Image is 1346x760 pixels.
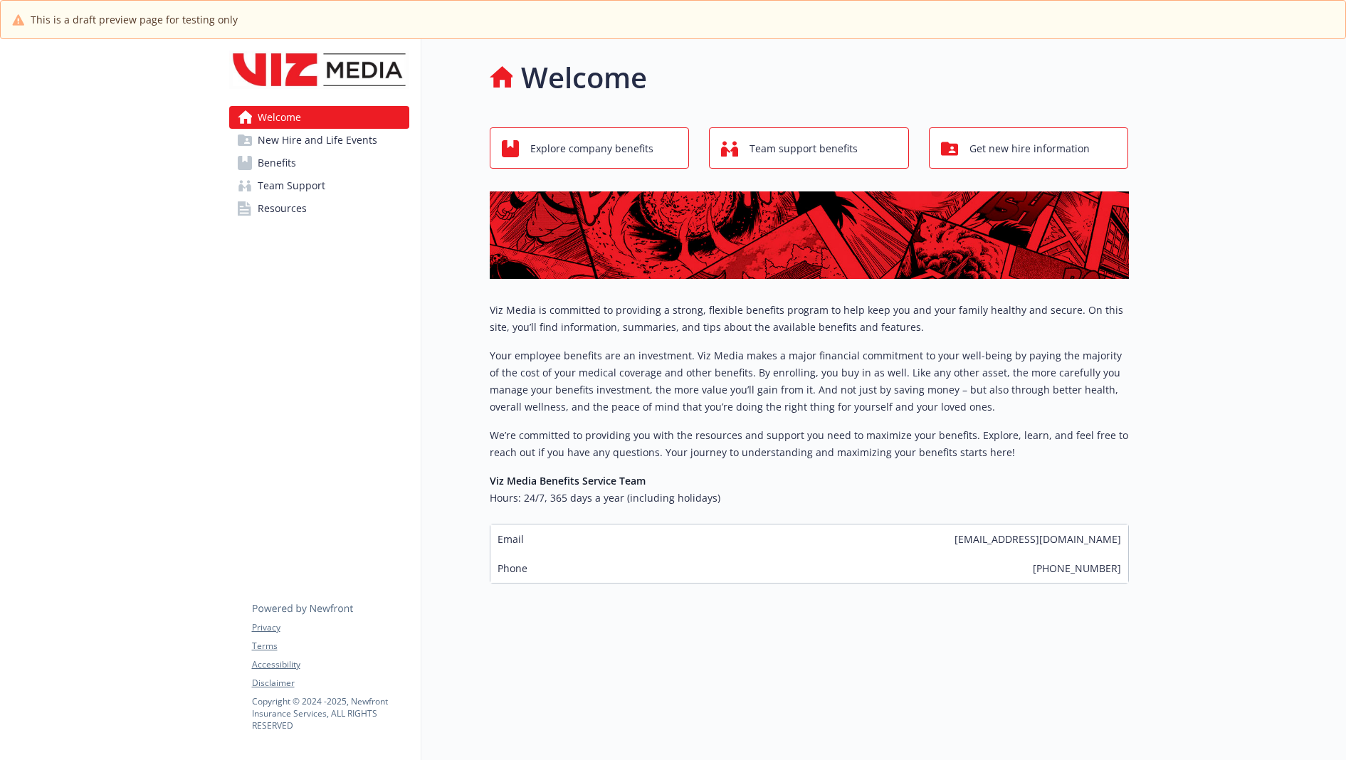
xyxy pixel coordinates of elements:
span: Email [498,532,524,547]
span: Phone [498,561,527,576]
a: New Hire and Life Events [229,129,409,152]
span: Team support benefits [750,135,858,162]
button: Team support benefits [709,127,909,169]
span: Resources [258,197,307,220]
span: [EMAIL_ADDRESS][DOMAIN_NAME] [955,532,1121,547]
p: Copyright © 2024 - 2025 , Newfront Insurance Services, ALL RIGHTS RESERVED [252,695,409,732]
span: New Hire and Life Events [258,129,377,152]
a: Resources [229,197,409,220]
span: Explore company benefits [530,135,653,162]
span: Team Support [258,174,325,197]
span: Benefits [258,152,296,174]
strong: Viz Media Benefits Service Team [490,474,646,487]
a: Team Support [229,174,409,197]
span: This is a draft preview page for testing only [31,12,238,27]
span: Get new hire information [969,135,1090,162]
a: Accessibility [252,658,409,671]
img: overview page banner [490,191,1129,279]
a: Privacy [252,621,409,634]
a: Terms [252,640,409,653]
a: Benefits [229,152,409,174]
h1: Welcome [521,56,647,99]
a: Welcome [229,106,409,129]
button: Explore company benefits [490,127,690,169]
h6: Hours: 24/7, 365 days a year (including holidays)​ [490,490,1129,507]
p: Viz Media is committed to providing a strong, flexible benefits program to help keep you and your... [490,302,1129,336]
button: Get new hire information [929,127,1129,169]
p: Your employee benefits are an investment. Viz Media makes a major financial commitment to your we... [490,347,1129,416]
span: [PHONE_NUMBER] [1033,561,1121,576]
a: Disclaimer [252,677,409,690]
p: We’re committed to providing you with the resources and support you need to maximize your benefit... [490,427,1129,461]
span: Welcome [258,106,301,129]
